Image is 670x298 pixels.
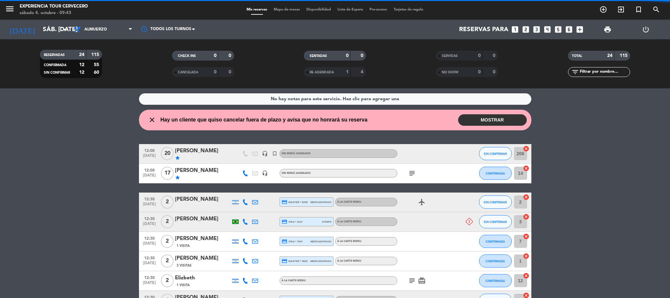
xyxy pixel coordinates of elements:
[161,235,174,248] span: 2
[479,274,512,287] button: CONFIRMADA
[635,6,643,13] i: turned_in_not
[408,169,416,177] i: subject
[79,70,84,75] strong: 12
[493,70,497,74] strong: 0
[44,64,66,67] span: CONFIRMADA
[390,8,427,11] span: Tarjetas de regalo
[141,195,158,202] span: 12:30
[61,26,69,33] i: arrow_drop_down
[408,277,416,285] i: subject
[177,243,190,249] span: 1 Visita
[161,215,174,228] span: 2
[478,70,481,74] strong: 0
[214,70,216,74] strong: 0
[479,147,512,160] button: SIN CONFIRMAR
[617,6,625,13] i: exit_to_app
[141,241,158,249] span: [DATE]
[458,114,527,126] button: MOSTRAR
[79,52,84,57] strong: 24
[161,167,174,180] span: 17
[175,254,231,263] div: [PERSON_NAME]
[337,201,361,203] span: À LA CARTE MENU
[91,52,100,57] strong: 115
[282,219,303,225] span: visa * 3137
[523,214,529,220] i: cancel
[175,195,231,204] div: [PERSON_NAME]
[178,54,196,58] span: CHECK INS
[442,71,458,74] span: NO SHOW
[310,239,331,244] span: mercadopago
[572,54,582,58] span: TOTAL
[361,70,365,74] strong: 4
[94,63,100,67] strong: 55
[175,234,231,243] div: [PERSON_NAME]
[20,10,88,16] div: sábado 4. octubre - 09:43
[310,200,331,204] span: mercadopago
[642,26,650,33] i: power_settings_new
[303,8,334,11] span: Disponibilidad
[175,155,180,160] i: star
[579,68,630,76] input: Filtrar por nombre...
[161,254,174,268] span: 2
[79,63,84,67] strong: 12
[141,166,158,174] span: 12:00
[161,116,368,124] span: Hay un cliente que quiso cancelar fuera de plazo y avisa que no honrará su reserva
[5,4,15,16] button: menu
[271,95,399,103] div: No hay notas para este servicio. Haz clic para agregar una
[177,283,190,288] span: 1 Visita
[479,167,512,180] button: CONFIRMADA
[486,172,505,175] span: CONFIRMADA
[141,281,158,288] span: [DATE]
[310,54,327,58] span: SENTADAS
[229,53,232,58] strong: 0
[175,175,180,180] i: star
[418,198,426,206] i: airplanemode_active
[346,70,349,74] strong: 1
[571,68,579,76] i: filter_list
[177,263,192,268] span: 3 Visitas
[418,277,426,285] i: card_giftcard
[620,53,629,58] strong: 115
[20,3,88,10] div: Experiencia Tour Cervecero
[532,25,541,34] i: looks_3
[484,200,507,204] span: SIN CONFIRMAR
[161,274,174,287] span: 2
[479,215,512,228] button: SIN CONFIRMAR
[262,151,268,157] i: headset_mic
[141,154,158,161] span: [DATE]
[337,220,361,223] span: À LA CARTE MENU
[141,202,158,210] span: [DATE]
[282,152,311,155] span: Sin menú asignado
[84,27,107,32] span: Almuerzo
[627,20,665,39] div: LOG OUT
[148,116,156,124] i: close
[607,53,612,58] strong: 24
[229,70,232,74] strong: 0
[282,172,311,175] span: Sin menú asignado
[44,53,65,57] span: RESERVADAS
[310,259,331,263] span: mercadopago
[479,196,512,209] button: SIN CONFIRMAR
[511,25,519,34] i: looks_one
[175,147,231,155] div: [PERSON_NAME]
[5,4,15,14] i: menu
[272,151,278,157] i: turned_in_not
[161,196,174,209] span: 2
[442,54,458,58] span: SERVIDAS
[282,238,287,244] i: credit_card
[262,170,268,176] i: headset_mic
[486,240,505,243] span: CONFIRMADA
[522,25,530,34] i: looks_two
[175,215,231,223] div: [PERSON_NAME]
[484,220,507,224] span: SIN CONFIRMAR
[141,173,158,181] span: [DATE]
[486,259,505,263] span: CONFIRMADA
[161,147,174,160] span: 20
[243,8,270,11] span: Mis reservas
[599,6,607,13] i: add_circle_outline
[337,240,361,243] span: À LA CARTE MENU
[459,26,508,33] span: Reservas para
[334,8,366,11] span: Lista de Espera
[141,273,158,281] span: 12:30
[543,25,552,34] i: looks_4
